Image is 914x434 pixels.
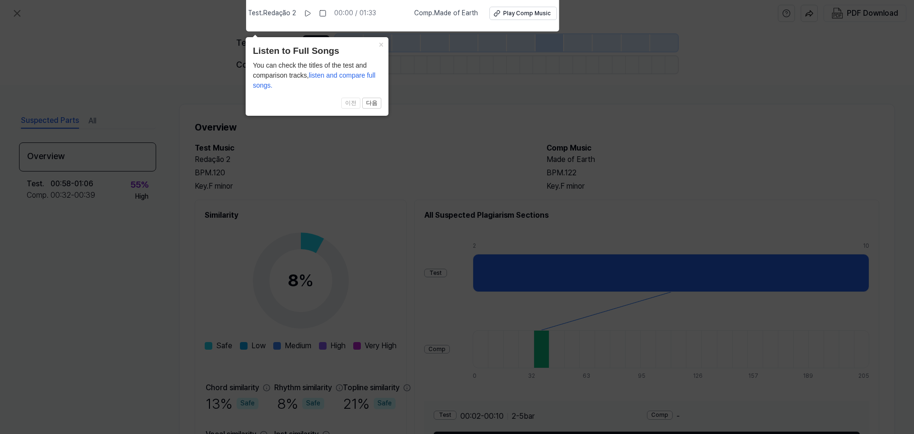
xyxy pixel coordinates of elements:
div: Play Comp Music [503,10,551,18]
button: Close [373,37,388,50]
span: Test . Redação 2 [248,9,296,18]
header: Listen to Full Songs [253,44,381,58]
span: listen and compare full songs. [253,71,376,89]
div: You can check the titles of the test and comparison tracks, [253,61,381,91]
div: 00:00 / 01:33 [334,9,376,18]
span: Comp . Made of Earth [414,9,478,18]
button: 다음 [362,98,381,109]
button: Play Comp Music [489,7,557,20]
